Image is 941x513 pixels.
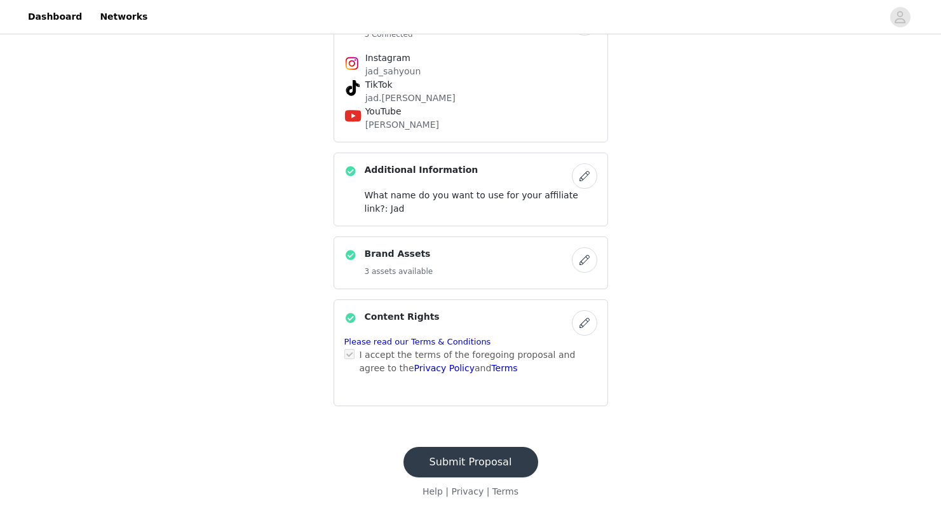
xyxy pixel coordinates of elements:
span: | [487,486,490,496]
a: Terms [492,486,518,496]
a: Networks [92,3,155,31]
p: jad_sahyoun [365,65,576,78]
span: What name do you want to use for your affiliate link?: Jad [365,190,578,214]
a: Terms [491,363,517,373]
p: jad.[PERSON_NAME] [365,92,576,105]
div: avatar [894,7,906,27]
h4: Content Rights [365,310,440,324]
a: Help [423,486,443,496]
button: Submit Proposal [403,447,538,477]
h4: Additional Information [365,163,478,177]
h5: 3 assets available [365,266,433,277]
h4: Instagram [365,51,576,65]
div: Brand Assets [334,236,608,289]
h4: YouTube [365,105,576,118]
p: I accept the terms of the foregoing proposal and agree to the and [360,348,597,375]
div: Content Rights [334,299,608,406]
span: | [445,486,449,496]
h4: Brand Assets [365,247,433,261]
h5: 3 Connected [365,29,413,40]
p: [PERSON_NAME] [365,118,576,132]
img: Instagram Icon [344,56,360,71]
a: Dashboard [20,3,90,31]
a: Privacy Policy [414,363,475,373]
h4: TikTok [365,78,576,92]
div: Additional Information [334,153,608,226]
a: Please read our Terms & Conditions [344,337,491,346]
a: Privacy [451,486,484,496]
